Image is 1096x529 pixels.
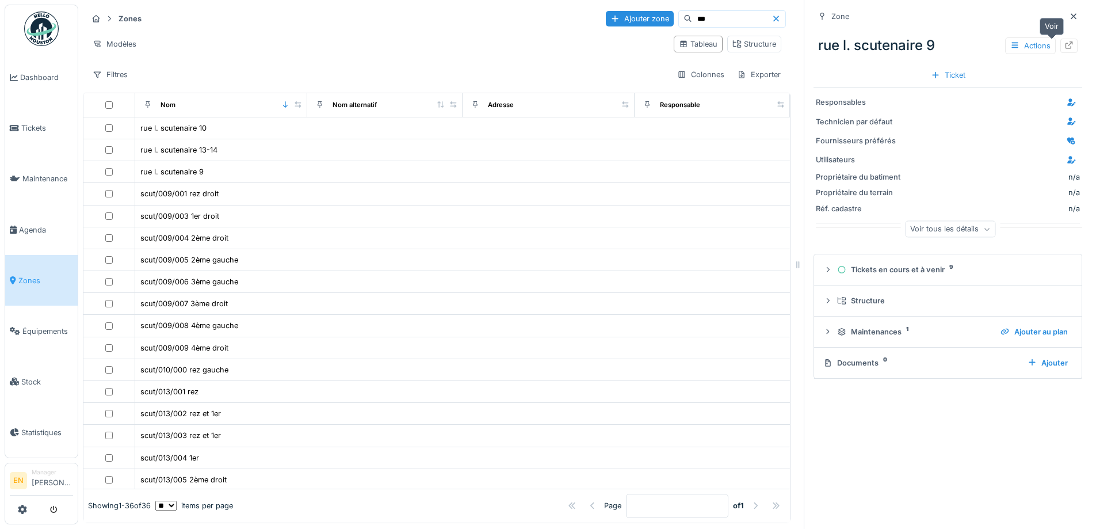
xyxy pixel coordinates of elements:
div: Modèles [87,36,142,52]
div: Propriétaire du batiment [816,172,902,182]
div: Technicien par défaut [816,116,902,127]
span: Tickets [21,123,73,134]
div: Réf. cadastre [816,203,902,214]
div: Filtres [87,66,133,83]
strong: Zones [114,13,146,24]
a: Tickets [5,103,78,154]
div: Responsables [816,97,902,108]
div: scut/013/001 rez [140,386,198,397]
div: Colonnes [672,66,730,83]
div: n/a [1068,172,1080,182]
div: Actions [1005,37,1056,54]
div: Ajouter zone [606,11,674,26]
div: scut/013/004 1er [140,452,199,463]
a: Agenda [5,204,78,255]
div: Utilisateurs [816,154,902,165]
div: scut/009/006 3ème gauche [140,276,238,287]
summary: Documents0Ajouter [819,352,1077,374]
span: Stock [21,376,73,387]
div: scut/009/003 1er droit [140,211,219,222]
div: items per page [155,500,233,511]
div: Showing 1 - 36 of 36 [88,500,151,511]
div: scut/009/004 2ème droit [140,233,228,243]
div: Page [604,500,621,511]
summary: Structure [819,290,1077,311]
a: Équipements [5,306,78,356]
summary: Maintenances1Ajouter au plan [819,321,1077,342]
div: Voir tous les détails [905,221,995,238]
a: Stock [5,356,78,407]
div: Zone [831,11,849,22]
div: scut/009/007 3ème droit [140,298,228,309]
div: Ajouter au plan [996,324,1072,340]
a: Zones [5,255,78,306]
div: scut/009/008 4ème gauche [140,320,238,331]
div: Manager [32,468,73,477]
div: rue l. scutenaire 10 [140,123,207,134]
div: Adresse [488,100,514,110]
span: Dashboard [20,72,73,83]
span: Agenda [19,224,73,235]
div: Fournisseurs préférés [816,135,902,146]
strong: of 1 [733,500,744,511]
div: Exporter [732,66,786,83]
a: EN Manager[PERSON_NAME] [10,468,73,496]
div: Nom [161,100,175,110]
a: Maintenance [5,154,78,204]
div: Maintenances [837,326,991,337]
div: Structure [837,295,1068,306]
summary: Tickets en cours et à venir9 [819,259,1077,280]
div: Ticket [926,67,970,83]
a: Dashboard [5,52,78,103]
div: Documents [823,357,1018,368]
a: Statistiques [5,407,78,458]
div: scut/013/005 2ème droit [140,474,227,485]
div: scut/009/001 rez droit [140,188,219,199]
img: Badge_color-CXgf-gQk.svg [24,12,59,46]
div: rue l. scutenaire 9 [814,31,1082,60]
div: Tickets en cours et à venir [837,264,1068,275]
span: Statistiques [21,427,73,438]
div: Ajouter [1023,355,1072,371]
div: scut/013/002 rez et 1er [140,408,221,419]
div: scut/013/003 rez et 1er [140,430,221,441]
div: Tableau [679,39,717,50]
span: Équipements [22,326,73,337]
div: scut/010/000 rez gauche [140,364,228,375]
div: Voir [1040,18,1064,35]
li: [PERSON_NAME] [32,468,73,493]
div: n/a [907,203,1080,214]
div: Propriétaire du terrain [816,187,902,198]
div: scut/009/005 2ème gauche [140,254,238,265]
div: n/a [907,187,1080,198]
div: Nom alternatif [333,100,377,110]
div: rue l. scutenaire 13-14 [140,144,217,155]
div: Responsable [660,100,700,110]
span: Maintenance [22,173,73,184]
li: EN [10,472,27,489]
div: rue l. scutenaire 9 [140,166,204,177]
div: Structure [732,39,776,50]
div: scut/009/009 4ème droit [140,342,228,353]
span: Zones [18,275,73,286]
